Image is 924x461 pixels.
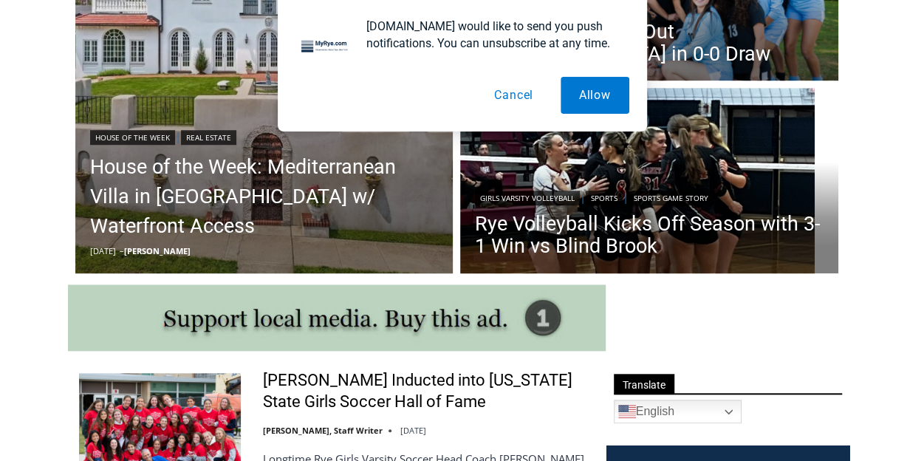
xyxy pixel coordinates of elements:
div: "clearly one of the favorites in the [GEOGRAPHIC_DATA] neighborhood" [152,92,217,177]
span: Intern @ [DOMAIN_NAME] [386,147,685,180]
span: Open Tues. - Sun. [PHONE_NUMBER] [4,152,145,208]
a: Intern @ [DOMAIN_NAME] [355,143,716,184]
a: Sports [586,191,623,205]
a: House of the Week: Mediterranean Villa in [GEOGRAPHIC_DATA] w/ Waterfront Access [90,152,439,241]
time: [DATE] [400,425,426,436]
a: Rye Volleyball Kicks Off Season with 3-1 Win vs Blind Brook [475,213,824,257]
div: "[PERSON_NAME] and I covered the [DATE] Parade, which was a really eye opening experience as I ha... [373,1,698,143]
img: en [618,403,636,420]
a: [PERSON_NAME] [124,245,191,256]
a: Real Estate [181,130,236,145]
time: [DATE] [90,245,116,256]
div: [DOMAIN_NAME] would like to send you push notifications. You can unsubscribe at any time. [355,18,629,52]
button: Cancel [476,77,552,114]
a: [PERSON_NAME] Inducted into [US_STATE] State Girls Soccer Hall of Fame [263,370,587,412]
div: | [90,127,439,145]
span: – [120,245,124,256]
img: notification icon [295,18,355,77]
a: Open Tues. - Sun. [PHONE_NUMBER] [1,148,148,184]
div: | | [475,188,824,205]
button: Allow [561,77,629,114]
a: English [614,400,742,423]
a: Girls Varsity Volleyball [475,191,580,205]
img: support local media, buy this ad [68,284,606,351]
a: Sports Game Story [629,191,713,205]
a: House of the Week [90,130,175,145]
span: Translate [614,374,674,394]
a: [PERSON_NAME], Staff Writer [263,425,383,436]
